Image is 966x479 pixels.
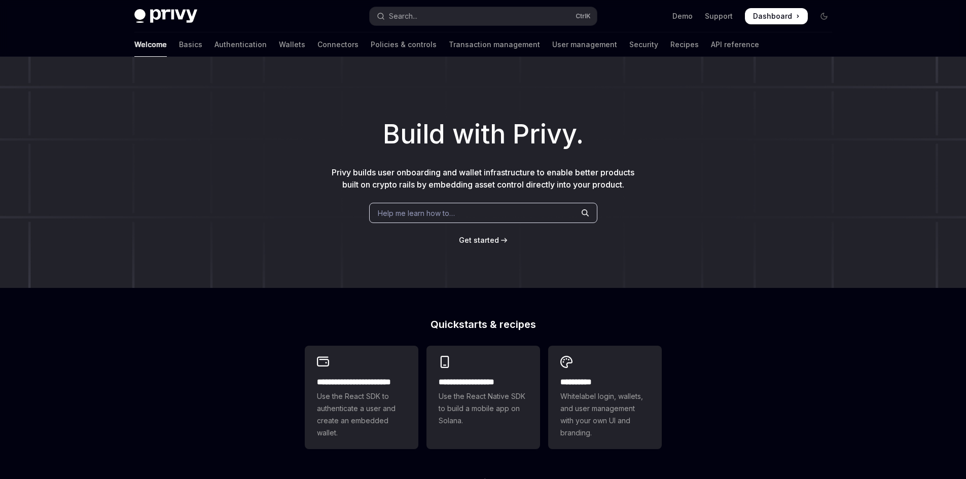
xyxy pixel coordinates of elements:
a: **** *****Whitelabel login, wallets, and user management with your own UI and branding. [548,346,662,449]
a: Connectors [317,32,359,57]
span: Get started [459,236,499,244]
a: Basics [179,32,202,57]
a: User management [552,32,617,57]
span: Whitelabel login, wallets, and user management with your own UI and branding. [560,390,650,439]
a: Get started [459,235,499,245]
a: Transaction management [449,32,540,57]
span: Help me learn how to… [378,208,455,218]
span: Use the React Native SDK to build a mobile app on Solana. [439,390,528,427]
a: API reference [711,32,759,57]
div: Search... [389,10,417,22]
a: Welcome [134,32,167,57]
a: Security [629,32,658,57]
button: Open search [370,7,597,25]
a: Wallets [279,32,305,57]
span: Ctrl K [576,12,591,20]
span: Use the React SDK to authenticate a user and create an embedded wallet. [317,390,406,439]
img: dark logo [134,9,197,23]
a: **** **** **** ***Use the React Native SDK to build a mobile app on Solana. [426,346,540,449]
a: Dashboard [745,8,808,24]
a: Demo [672,11,693,21]
h2: Quickstarts & recipes [305,319,662,329]
h1: Build with Privy. [16,115,950,154]
a: Policies & controls [371,32,437,57]
span: Dashboard [753,11,792,21]
button: Toggle dark mode [816,8,832,24]
span: Privy builds user onboarding and wallet infrastructure to enable better products built on crypto ... [332,167,634,190]
a: Support [705,11,733,21]
a: Recipes [670,32,699,57]
a: Authentication [214,32,267,57]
